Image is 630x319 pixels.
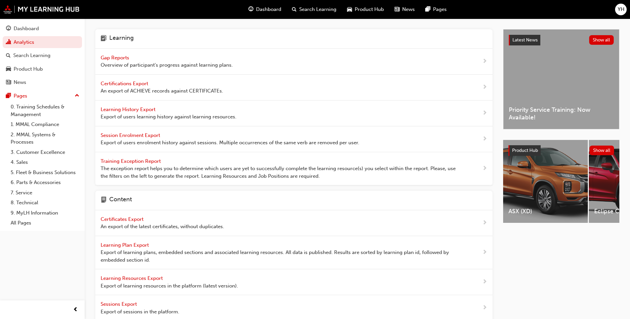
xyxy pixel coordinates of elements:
a: news-iconNews [389,3,420,16]
a: 8. Technical [8,198,82,208]
div: News [14,79,26,86]
a: Latest NewsShow allPriority Service Training: Now Available! [503,29,619,129]
a: ASX (XD) [503,140,588,223]
a: 5. Fleet & Business Solutions [8,167,82,178]
span: pages-icon [425,5,430,14]
span: An export of ACHIEVE records against CERTIFICATEs. [101,87,223,95]
span: news-icon [395,5,400,14]
a: Latest NewsShow all [509,35,614,45]
a: 9. MyLH Information [8,208,82,218]
span: Gap Reports [101,55,131,61]
span: page-icon [101,196,107,205]
span: Latest News [512,37,538,43]
a: Learning History Export Export of users learning history against learning resources.next-icon [95,100,493,126]
span: Export of learning resources in the platform (latest version). [101,282,238,290]
a: car-iconProduct Hub [342,3,389,16]
span: Export of users enrolment history against sessions. Multiple occurrences of the same verb are rem... [101,139,359,147]
a: 2. MMAL Systems & Processes [8,130,82,147]
span: The exception report helps you to determine which users are yet to successfully complete the lear... [101,165,461,180]
a: Certifications Export An export of ACHIEVE records against CERTIFICATEs.next-icon [95,75,493,100]
span: Learning History Export [101,106,157,112]
span: guage-icon [6,26,11,32]
div: Product Hub [14,65,43,73]
h4: Content [109,196,132,205]
a: Dashboard [3,23,82,35]
span: Session Enrolment Export [101,132,161,138]
a: pages-iconPages [420,3,452,16]
button: YH [615,4,627,15]
span: Learning Plan Export [101,242,150,248]
div: Dashboard [14,25,39,32]
span: next-icon [482,109,487,117]
span: Learning Resources Export [101,275,164,281]
span: search-icon [6,53,11,59]
span: An export of the latest certificates, without duplicates. [101,223,224,230]
button: Show all [589,146,614,155]
a: Product Hub [3,63,82,75]
a: Learning Plan Export Export of learning plans, embedded sections and associated learning resource... [95,236,493,270]
span: car-icon [347,5,352,14]
span: next-icon [482,219,487,227]
a: 1. MMAL Compliance [8,119,82,130]
span: guage-icon [248,5,253,14]
span: Priority Service Training: Now Available! [509,106,614,121]
span: pages-icon [6,93,11,99]
a: News [3,76,82,89]
div: Pages [14,92,27,100]
span: ASX (XD) [508,208,583,215]
span: Pages [433,6,447,13]
span: News [402,6,415,13]
span: car-icon [6,66,11,72]
span: Export of users learning history against learning resources. [101,113,236,121]
span: Training Exception Report [101,158,162,164]
a: 7. Service [8,188,82,198]
span: Product Hub [355,6,384,13]
span: next-icon [482,304,487,312]
a: Session Enrolment Export Export of users enrolment history against sessions. Multiple occurrences... [95,126,493,152]
button: DashboardAnalyticsSearch LearningProduct HubNews [3,21,82,90]
span: Certifications Export [101,81,149,87]
span: up-icon [75,92,79,100]
span: YH [618,6,624,13]
span: next-icon [482,135,487,143]
a: Training Exception Report The exception report helps you to determine which users are yet to succ... [95,152,493,186]
a: guage-iconDashboard [243,3,287,16]
span: Search Learning [299,6,336,13]
a: 3. Customer Excellence [8,147,82,158]
span: Export of learning plans, embedded sections and associated learning resources. All data is publis... [101,249,461,264]
span: search-icon [292,5,297,14]
span: Overview of participant's progress against learning plans. [101,61,233,69]
h4: Learning [109,34,134,43]
a: Gap Reports Overview of participant's progress against learning plans.next-icon [95,49,493,75]
span: Export of sessions in the platform. [101,308,179,316]
a: All Pages [8,218,82,228]
a: 4. Sales [8,157,82,167]
span: next-icon [482,57,487,66]
span: Dashboard [256,6,281,13]
span: prev-icon [73,306,78,314]
a: Analytics [3,36,82,48]
span: Sessions Export [101,301,138,307]
span: Certificates Export [101,216,145,222]
div: Search Learning [13,52,50,59]
a: Search Learning [3,49,82,62]
span: next-icon [482,83,487,92]
a: 6. Parts & Accessories [8,177,82,188]
img: mmal [3,5,80,14]
a: 0. Training Schedules & Management [8,102,82,119]
span: next-icon [482,164,487,173]
span: chart-icon [6,39,11,45]
span: learning-icon [101,34,107,43]
button: Pages [3,90,82,102]
a: Learning Resources Export Export of learning resources in the platform (latest version).next-icon [95,269,493,295]
span: next-icon [482,278,487,286]
a: Certificates Export An export of the latest certificates, without duplicates.next-icon [95,210,493,236]
span: Product Hub [512,148,538,153]
span: news-icon [6,80,11,86]
button: Show all [589,35,614,45]
span: next-icon [482,248,487,257]
a: Product HubShow all [508,145,614,156]
a: search-iconSearch Learning [287,3,342,16]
